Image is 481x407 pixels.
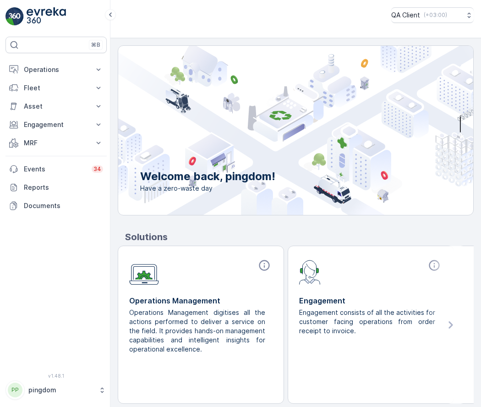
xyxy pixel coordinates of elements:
[140,184,275,193] span: Have a zero-waste day
[8,383,22,397] div: PP
[5,373,107,379] span: v 1.48.1
[28,385,94,395] p: pingdom
[5,115,107,134] button: Engagement
[5,79,107,97] button: Fleet
[24,183,103,192] p: Reports
[5,60,107,79] button: Operations
[125,230,474,244] p: Solutions
[424,11,447,19] p: ( +03:00 )
[299,295,443,306] p: Engagement
[24,65,88,74] p: Operations
[129,295,273,306] p: Operations Management
[24,201,103,210] p: Documents
[129,308,265,354] p: Operations Management digitises all the actions performed to deliver a service on the field. It p...
[5,97,107,115] button: Asset
[391,7,474,23] button: QA Client(+03:00)
[299,259,321,285] img: module-icon
[391,11,420,20] p: QA Client
[5,178,107,197] a: Reports
[24,138,88,148] p: MRF
[91,41,100,49] p: ⌘B
[24,120,88,129] p: Engagement
[24,83,88,93] p: Fleet
[27,7,66,26] img: logo_light-DOdMpM7g.png
[24,165,86,174] p: Events
[5,380,107,400] button: PPpingdom
[129,259,159,285] img: module-icon
[5,7,24,26] img: logo
[24,102,88,111] p: Asset
[5,160,107,178] a: Events34
[77,46,473,215] img: city illustration
[5,197,107,215] a: Documents
[93,165,101,173] p: 34
[5,134,107,152] button: MRF
[140,169,275,184] p: Welcome back, pingdom!
[299,308,435,335] p: Engagement consists of all the activities for customer facing operations from order receipt to in...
